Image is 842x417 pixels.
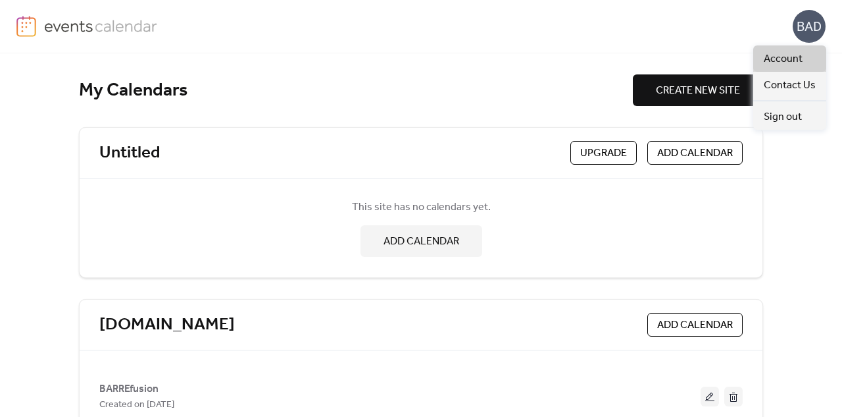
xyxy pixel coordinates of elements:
span: CREATE NEW SITE [656,83,740,99]
a: [DOMAIN_NAME] [99,314,235,336]
div: My Calendars [79,79,633,102]
div: BAD [793,10,826,43]
button: ADD CALENDAR [360,225,482,257]
span: Account [764,51,803,67]
a: BARREfusion [99,385,159,393]
span: Created on [DATE] [99,397,174,413]
span: BARREfusion [99,381,159,397]
span: ADD CALENDAR [657,146,733,161]
a: Account [753,45,826,72]
a: Contact Us [753,72,826,98]
span: Sign out [764,109,802,125]
button: ADD CALENDAR [647,141,743,165]
img: logo [16,16,36,37]
button: CREATE NEW SITE [633,74,763,106]
img: logo-type [44,16,158,36]
span: This site has no calendars yet. [352,200,491,215]
button: Upgrade [570,141,637,165]
span: ADD CALENDAR [657,318,733,333]
span: Contact Us [764,78,816,94]
button: ADD CALENDAR [647,313,743,337]
a: Untitled [99,142,160,164]
span: Upgrade [580,146,627,161]
span: ADD CALENDAR [384,234,459,250]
